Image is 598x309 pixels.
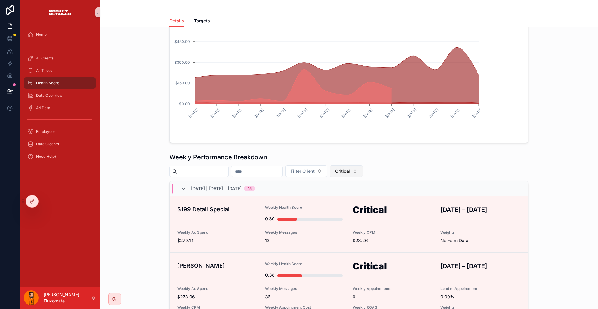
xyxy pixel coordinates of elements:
div: 0.38 [265,269,275,281]
span: Critical [335,168,350,174]
span: Weekly Ad Spend [177,286,258,291]
text: [DATE] [319,108,330,119]
a: Employees [24,126,96,137]
span: 0 [353,294,433,300]
div: chart [173,19,524,139]
span: $23.26 [353,237,433,244]
a: Home [24,29,96,40]
button: Select Button [330,165,363,177]
span: Health Score [36,81,59,86]
div: 15 [248,186,252,191]
span: No Form Data [440,237,468,244]
span: Weights [440,230,521,235]
button: Select Button [285,165,327,177]
a: $199 Detail SpecialWeekly Health Score0.30Critical[DATE] – [DATE]Weekly Ad Spend$279.14Weekly Mes... [170,196,528,252]
text: [DATE] [188,108,199,119]
text: [DATE] [472,108,483,119]
h1: Critical [353,205,433,217]
text: [DATE] [450,108,461,119]
span: 12 [265,237,345,244]
span: All Tasks [36,68,52,73]
text: [DATE] [297,108,308,119]
a: All Clients [24,53,96,64]
a: Data Cleaner [24,138,96,150]
span: Data Overview [36,93,63,98]
span: $279.14 [177,237,258,244]
a: Data Overview [24,90,96,101]
a: All Tasks [24,65,96,76]
a: Targets [194,15,210,28]
h4: [PERSON_NAME] [177,261,258,270]
a: Details [169,15,184,27]
text: [DATE] [231,108,243,119]
h1: Weekly Performance Breakdown [169,153,267,162]
span: Lead to Appointment [440,286,521,291]
span: [DATE] | [DATE] – [DATE] [191,185,242,192]
span: Weekly CPM [353,230,433,235]
span: Weekly Health Score [265,261,345,266]
span: Weekly Messages [265,230,345,235]
span: Data Cleaner [36,142,59,147]
tspan: $300.00 [174,60,190,65]
text: [DATE] [384,108,396,119]
span: 36 [265,294,345,300]
div: 0.30 [265,213,275,225]
h3: [DATE] – [DATE] [440,205,521,214]
img: App logo [48,7,72,17]
span: Home [36,32,47,37]
span: Weekly Appointments [353,286,433,291]
span: Employees [36,129,55,134]
span: Ad Data [36,105,50,110]
tspan: $0.00 [179,101,190,106]
text: [DATE] [275,108,287,119]
span: All Clients [36,56,54,61]
a: Health Score [24,77,96,89]
h3: [DATE] – [DATE] [440,261,521,271]
text: [DATE] [254,108,265,119]
span: $278.06 [177,294,258,300]
h1: Critical [353,261,433,273]
h4: $199 Detail Special [177,205,258,213]
p: [PERSON_NAME] - Fluxomate [44,292,91,304]
text: [DATE] [428,108,439,119]
div: scrollable content [20,25,100,169]
text: [DATE] [363,108,374,119]
text: [DATE] [210,108,221,119]
span: Weekly Messages [265,286,345,291]
text: [DATE] [341,108,352,119]
text: [DATE] [406,108,417,119]
span: Weekly Health Score [265,205,345,210]
tspan: $450.00 [174,39,190,44]
span: Details [169,18,184,24]
a: Ad Data [24,102,96,114]
tspan: $150.00 [175,81,190,85]
span: Filter Client [291,168,315,174]
span: Weekly Ad Spend [177,230,258,235]
span: Targets [194,18,210,24]
span: 0.00% [440,294,521,300]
